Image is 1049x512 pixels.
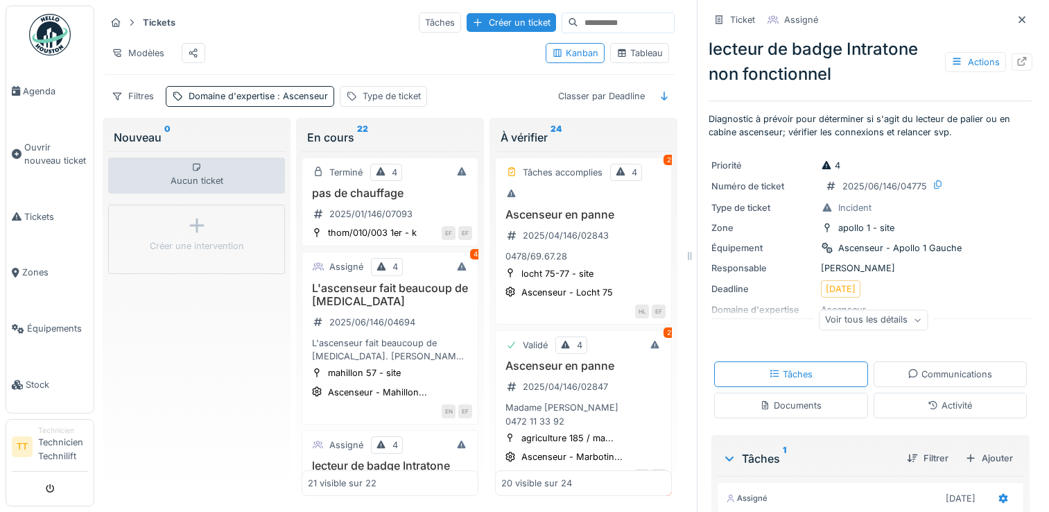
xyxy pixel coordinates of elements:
li: Technicien Technilift [38,425,88,468]
div: Responsable [711,262,815,275]
div: 4 [392,438,398,452]
div: locht 75-77 - site [521,267,593,280]
div: Tableau [616,46,663,60]
div: 2 [664,327,675,338]
h3: Ascenseur en panne [501,359,666,373]
div: Nouveau [114,129,279,146]
sup: 24 [550,129,562,146]
div: 2 [664,155,675,165]
div: Priorité [711,159,815,172]
li: TT [12,436,33,457]
div: 20 visible sur 24 [501,477,572,490]
div: 2025/06/146/04775 [842,180,927,193]
span: Zones [22,266,88,279]
div: Voir tous les détails [819,310,928,330]
div: EF [442,226,456,240]
span: Agenda [23,85,88,98]
h3: lecteur de badge Intratone non fonctionnel [308,459,472,486]
div: 2025/01/146/07093 [329,207,413,221]
div: [DATE] [826,282,856,296]
div: Communications [908,368,992,381]
a: Ouvrir nouveau ticket [6,119,94,189]
div: Ticket [730,13,755,26]
div: lecteur de badge Intratone non fonctionnel [709,37,1032,87]
span: : Ascenseur [275,91,328,101]
div: apollo 1 - site [838,221,894,234]
div: 4 [470,249,481,259]
span: Équipements [27,322,88,335]
div: Modèles [105,43,171,63]
div: Assigné [329,260,363,273]
div: Ajouter [960,449,1018,468]
div: 21 visible sur 22 [308,477,376,490]
div: [DATE] [946,492,976,505]
div: Madame [PERSON_NAME] 0472 11 33 92 [501,401,666,427]
div: EF [652,469,666,483]
a: Tickets [6,189,94,245]
a: Équipements [6,300,94,357]
div: HL [635,305,649,318]
h3: L'ascenseur fait beaucoup de [MEDICAL_DATA] [308,282,472,308]
div: Technicien [38,425,88,436]
div: 4 [821,159,840,172]
div: Zone [711,221,815,234]
div: Validé [523,339,548,352]
span: Ouvrir nouveau ticket [24,141,88,167]
div: 2025/04/146/02843 [523,229,609,242]
div: Filtres [105,86,160,106]
div: Assigné [329,438,363,452]
div: L'ascenseur fait beaucoup de [MEDICAL_DATA]. [PERSON_NAME] 0485 98 91 66 [308,336,472,363]
div: Deadline [711,282,815,296]
div: thom/010/003 1er - k [328,226,417,239]
div: EF [458,226,472,240]
div: Kanban [552,46,598,60]
div: 0478/69.67.28 [501,250,666,263]
div: Actions [945,52,1006,72]
div: Classer par Deadline [552,86,651,106]
sup: 0 [164,129,171,146]
div: Ascenseur - Marbotin... [521,450,623,463]
div: Tâches [722,450,896,467]
div: Tâches [419,12,461,33]
div: Ascenseur - Locht 75 [521,286,613,299]
div: IS [635,469,649,483]
div: En cours [307,129,473,146]
div: À vérifier [501,129,666,146]
div: Assigné [726,493,768,504]
div: Tâches accomplies [523,166,602,179]
div: Ascenseur - Mahillon... [328,386,427,399]
div: Tâches [769,368,813,381]
div: 4 [392,166,397,179]
div: 4 [577,339,582,352]
img: Badge_color-CXgf-gQk.svg [29,14,71,56]
div: Incident [838,201,872,214]
div: 4 [632,166,637,179]
div: Créer une intervention [150,239,244,253]
div: Numéro de ticket [711,180,815,193]
div: 2025/04/146/02847 [523,380,608,393]
a: Agenda [6,63,94,119]
div: Type de ticket [711,201,815,214]
div: Équipement [711,241,815,255]
div: 4 [392,260,398,273]
h3: pas de chauffage [308,187,472,200]
div: [PERSON_NAME] [711,262,1030,275]
div: Filtrer [901,449,954,468]
div: Ascenseur - Apollo 1 Gauche [838,241,962,255]
div: Terminé [329,166,363,179]
sup: 1 [783,450,786,467]
a: TT TechnicienTechnicien Technilift [12,425,88,472]
sup: 22 [357,129,368,146]
p: Diagnostic à prévoir pour déterminer si s'agit du lecteur de palier ou en cabine ascenseur; vérif... [709,112,1032,139]
div: Créer un ticket [467,13,556,32]
div: Activité [928,399,972,412]
a: Stock [6,357,94,413]
a: Zones [6,245,94,301]
span: Stock [26,378,88,391]
div: Documents [760,399,822,412]
div: mahillon 57 - site [328,366,401,379]
span: Tickets [24,210,88,223]
div: EF [458,404,472,418]
div: 2025/06/146/04694 [329,316,415,329]
strong: Tickets [137,16,181,29]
